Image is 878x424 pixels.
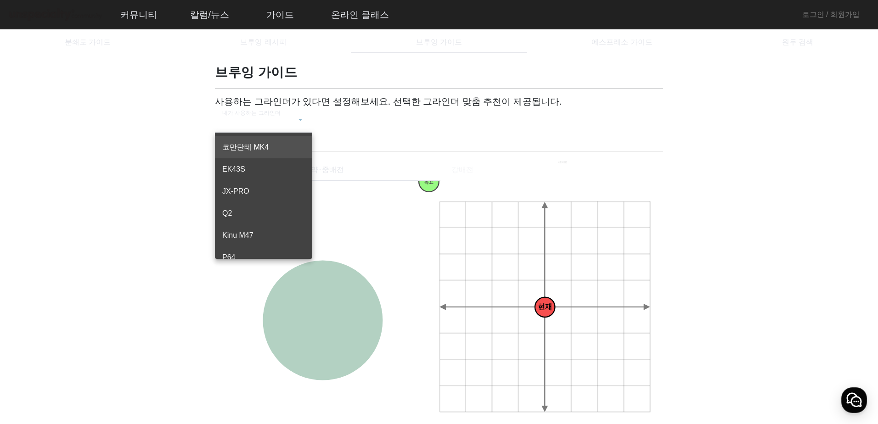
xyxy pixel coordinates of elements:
span: JX-PRO [222,186,305,197]
span: 대화 [84,305,95,312]
a: 홈 [3,291,61,314]
span: EK43S [222,164,305,175]
span: Kinu M47 [222,230,305,241]
a: 설정 [118,291,176,314]
span: Q2 [222,208,305,219]
span: 설정 [142,305,153,312]
a: 대화 [61,291,118,314]
span: P64 [222,252,305,263]
span: 홈 [29,305,34,312]
span: 코만단테 MK4 [222,142,305,153]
